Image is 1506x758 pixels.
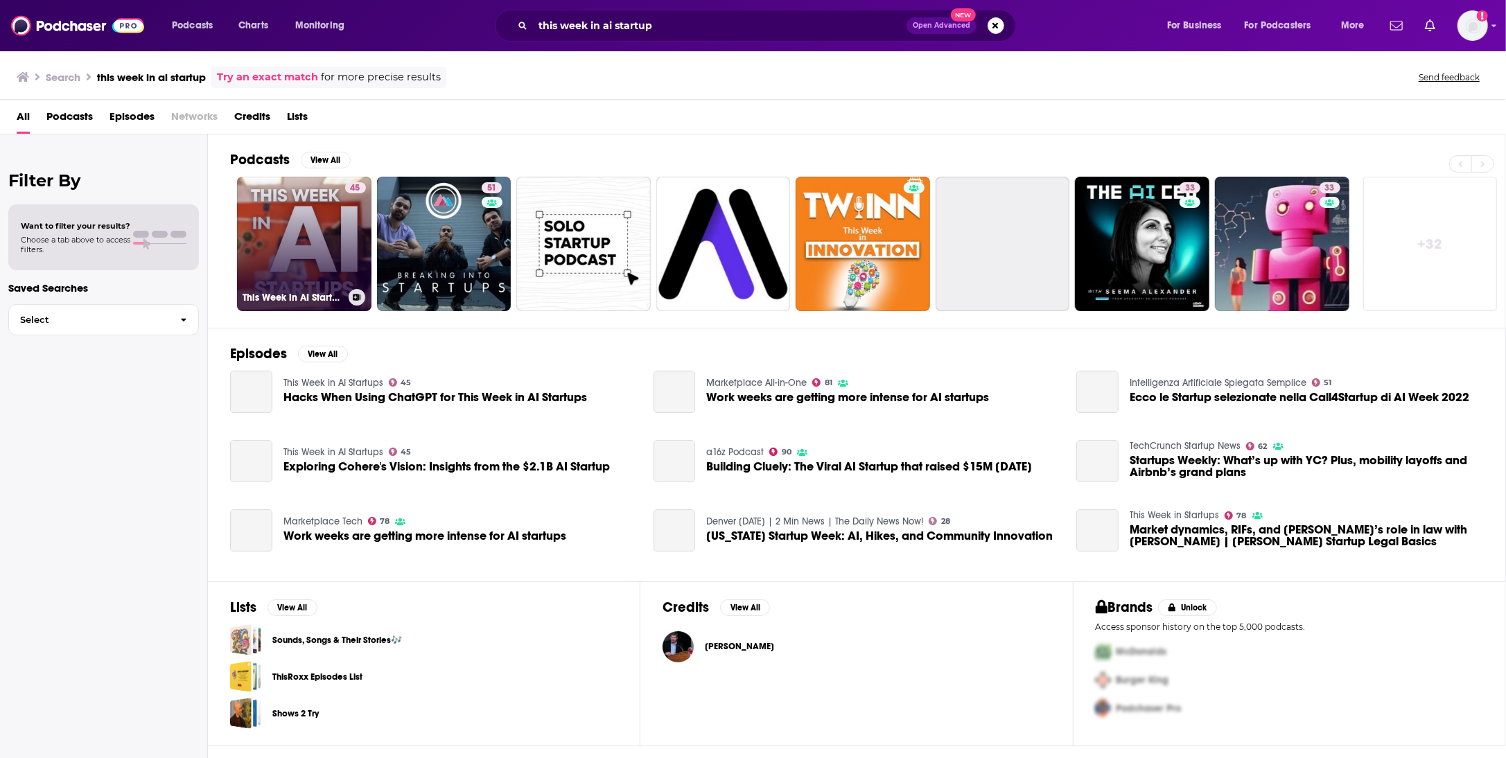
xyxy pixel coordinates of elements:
[298,346,348,362] button: View All
[287,105,308,134] a: Lists
[705,641,774,652] a: Jeff Roster
[1245,16,1311,35] span: For Podcasters
[1246,442,1268,450] a: 62
[171,105,218,134] span: Networks
[1096,599,1153,616] h2: Brands
[1415,71,1484,83] button: Send feedback
[663,624,1050,669] button: Jeff RosterJeff Roster
[1259,443,1268,450] span: 62
[46,105,93,134] a: Podcasts
[283,377,383,389] a: This Week in AI Startups
[1331,15,1382,37] button: open menu
[8,281,199,294] p: Saved Searches
[243,292,343,303] h3: This Week in AI Startups
[268,599,317,616] button: View All
[230,151,290,168] h2: Podcasts
[1180,182,1200,193] a: 33
[782,449,791,455] span: 90
[172,16,213,35] span: Podcasts
[951,8,976,21] span: New
[941,518,950,525] span: 28
[1158,599,1217,616] button: Unlock
[812,378,832,387] a: 81
[1237,513,1247,519] span: 78
[217,69,318,85] a: Try an exact match
[272,669,362,685] a: ThisRoxx Episodes List
[401,380,411,386] span: 45
[663,599,770,616] a: CreditsView All
[1090,637,1117,666] img: First Pro Logo
[230,345,287,362] h2: Episodes
[654,371,696,413] a: Work weeks are getting more intense for AI startups
[1324,380,1332,386] span: 51
[237,177,371,311] a: 45This Week in AI Startups
[283,530,566,542] a: Work weeks are getting more intense for AI startups
[283,446,383,458] a: This Week in AI Startups
[1185,182,1195,195] span: 33
[706,391,989,403] a: Work weeks are getting more intense for AI startups
[706,461,1032,473] a: Building Cluely: The Viral AI Startup that raised $15M in 10 Weeks
[389,378,412,387] a: 45
[706,530,1053,542] span: [US_STATE] Startup Week: AI, Hikes, and Community Innovation
[482,182,502,193] a: 51
[1419,14,1441,37] a: Show notifications dropdown
[720,599,770,616] button: View All
[1341,16,1365,35] span: More
[487,182,496,195] span: 51
[1090,666,1117,694] img: Second Pro Logo
[286,15,362,37] button: open menu
[1130,524,1483,547] span: Market dynamics, RIFs, and [PERSON_NAME]’s role in law with [PERSON_NAME] | [PERSON_NAME] Startup...
[8,170,199,191] h2: Filter By
[1457,10,1488,41] span: Logged in as cmand-s
[345,182,366,193] a: 45
[1157,15,1239,37] button: open menu
[1312,378,1332,387] a: 51
[1130,509,1219,521] a: This Week in Startups
[706,515,923,527] a: Denver Today | 2 Min News | The Daily News Now!
[1225,511,1247,520] a: 78
[1457,10,1488,41] button: Show profile menu
[272,706,319,721] a: Shows 2 Try
[1130,391,1469,403] a: Ecco le Startup selezionate nella Call4Startup di AI Week 2022
[9,315,169,324] span: Select
[21,221,130,231] span: Want to filter your results?
[230,440,272,482] a: Exploring Cohere's Vision: Insights from the $2.1B AI Startup
[110,105,155,134] a: Episodes
[1320,182,1340,193] a: 33
[508,10,1029,42] div: Search podcasts, credits, & more...
[301,152,351,168] button: View All
[1117,703,1182,714] span: Podchaser Pro
[321,69,441,85] span: for more precise results
[825,380,832,386] span: 81
[913,22,970,29] span: Open Advanced
[230,599,256,616] h2: Lists
[234,105,270,134] a: Credits
[97,71,206,84] h3: this week in ai startup
[1096,622,1483,632] p: Access sponsor history on the top 5,000 podcasts.
[283,391,587,403] a: Hacks When Using ChatGPT for This Week in AI Startups
[17,105,30,134] a: All
[238,16,268,35] span: Charts
[230,661,261,692] a: ThisRoxx Episodes List
[389,448,412,456] a: 45
[229,15,277,37] a: Charts
[401,449,411,455] span: 45
[11,12,144,39] a: Podchaser - Follow, Share and Rate Podcasts
[351,182,360,195] span: 45
[272,633,402,648] a: Sounds, Songs & Their Stories🎶
[663,599,709,616] h2: Credits
[283,461,610,473] span: Exploring Cohere's Vision: Insights from the $2.1B AI Startup
[1076,440,1119,482] a: Startups Weekly: What’s up with YC? Plus, mobility layoffs and Airbnb’s grand plans
[706,377,807,389] a: Marketplace All-in-One
[230,698,261,729] span: Shows 2 Try
[230,624,261,655] a: Sounds, Songs & Their Stories🎶
[283,515,362,527] a: Marketplace Tech
[663,631,694,662] img: Jeff Roster
[1117,646,1167,658] span: McDonalds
